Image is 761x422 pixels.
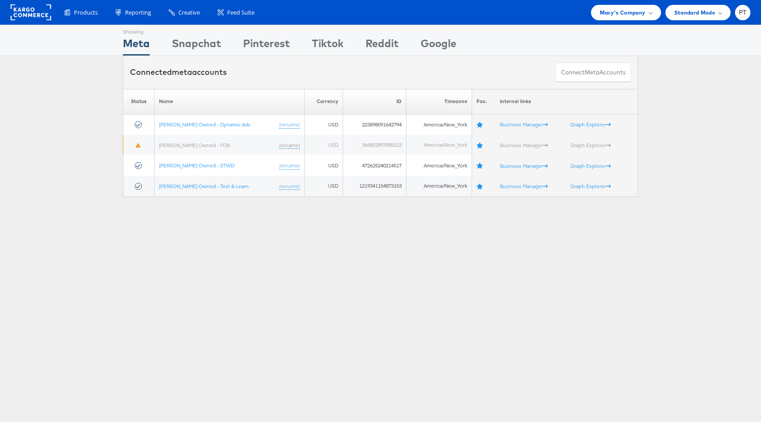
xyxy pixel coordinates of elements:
a: Graph Explorer [570,141,611,148]
td: USD [304,135,343,155]
td: 1219341154873153 [343,176,406,196]
td: America/New_York [406,135,472,155]
a: Business Manager [500,162,548,169]
a: (rename) [279,121,300,128]
a: [PERSON_NAME] Owned - Dynamic Ads [159,121,251,127]
div: Pinterest [243,36,290,56]
span: Reporting [125,8,151,17]
a: Graph Explorer [570,182,611,189]
a: Business Manager [500,182,548,189]
td: USD [304,114,343,135]
span: meta [172,67,192,77]
td: 368852893985312 [343,135,406,155]
th: ID [343,89,406,114]
a: Graph Explorer [570,121,611,128]
span: Feed Suite [227,8,255,17]
span: Standard Mode [674,8,715,17]
td: America/New_York [406,155,472,176]
span: Macy's Company [600,8,646,17]
span: Creative [178,8,200,17]
td: 223898091642794 [343,114,406,135]
th: Currency [304,89,343,114]
a: (rename) [279,182,300,190]
button: ConnectmetaAccounts [555,63,631,82]
th: Status [123,89,155,114]
th: Timezone [406,89,472,114]
div: Snapchat [172,36,221,56]
a: (rename) [279,141,300,149]
td: USD [304,176,343,196]
a: [PERSON_NAME] Owned - Test & Learn [159,182,249,189]
span: meta [585,68,599,77]
a: Business Manager [500,141,548,148]
th: Name [154,89,304,114]
div: Google [421,36,456,56]
td: America/New_York [406,176,472,196]
div: Connected accounts [130,67,227,78]
td: 472625240214517 [343,155,406,176]
a: Graph Explorer [570,162,611,169]
span: Products [74,8,98,17]
div: Reddit [366,36,399,56]
a: [PERSON_NAME] Owned - STWD [159,162,234,168]
a: (rename) [279,162,300,169]
div: Showing [123,25,150,36]
span: PT [739,10,747,15]
div: Tiktok [312,36,344,56]
td: USD [304,155,343,176]
a: [PERSON_NAME] Owned - FOB [159,141,230,148]
td: America/New_York [406,114,472,135]
a: Business Manager [500,121,548,128]
div: Meta [123,36,150,56]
